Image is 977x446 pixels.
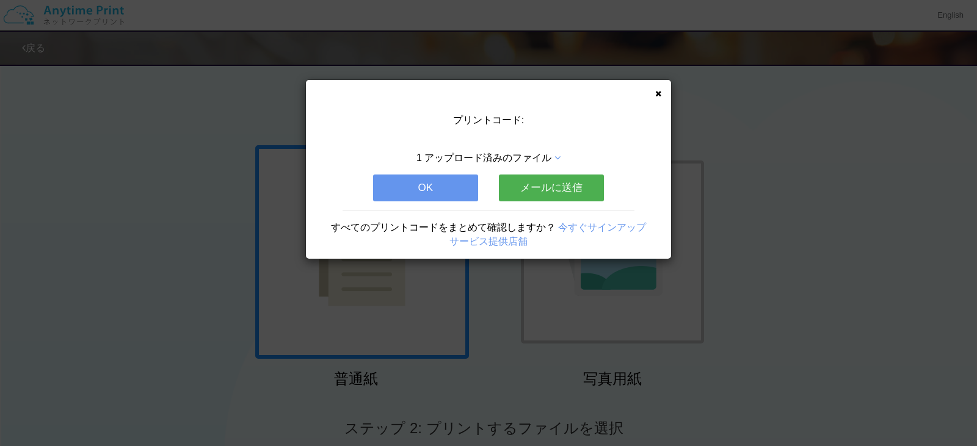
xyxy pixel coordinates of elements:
[453,115,524,125] span: プリントコード:
[449,236,528,246] a: サービス提供店舗
[499,174,604,201] button: メールに送信
[416,153,551,163] span: 1 アップロード済みのファイル
[331,222,556,232] span: すべてのプリントコードをまとめて確認しますか？
[558,222,646,232] a: 今すぐサインアップ
[373,174,478,201] button: OK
